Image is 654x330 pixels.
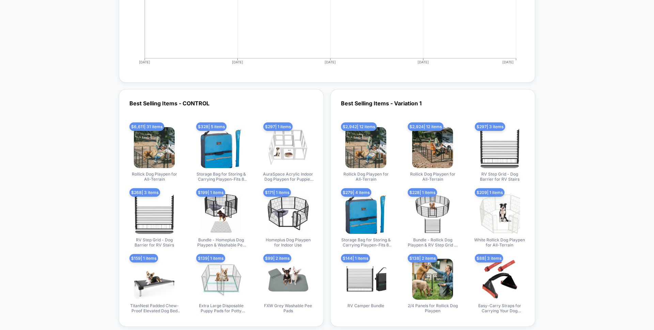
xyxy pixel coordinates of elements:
[129,188,160,197] span: $ 268 | 3 items
[129,171,180,183] span: Rollick Dog Playpen for All-Terrain
[503,60,514,64] tspan: [DATE]
[268,259,309,300] img: produt
[201,127,242,168] img: produt
[139,60,150,64] tspan: [DATE]
[479,259,520,300] img: produt
[475,188,504,197] span: $ 209 | 1 items
[475,254,503,262] span: $ 88 | 3 items
[263,254,291,262] span: $ 99 | 2 items
[268,127,309,168] img: produt
[196,122,227,131] span: $ 328 | 5 items
[263,237,314,249] span: Homeplus Dog Playpen for Indoor Use
[196,303,247,314] span: Extra Large Disposable Puppy Pads for Potty Training and Whelping
[407,303,458,314] span: 2/4 Panels for Rollick Dog Playpen
[129,237,180,249] span: RV Step Grid - Dog Barrier for RV Stairs
[475,122,505,131] span: $ 297 | 3 items
[268,193,309,234] img: produt
[407,237,458,249] span: Bundle - Rollick Dog Playpen & RV Step Grid (2 PCs)
[408,188,437,197] span: $ 228 | 1 items
[345,127,386,168] img: produt
[479,127,520,168] img: produt
[263,171,314,183] span: AuraSpace Acrylic Indoor Dog Playpen for Puppies and Small Dogs
[407,171,458,183] span: Rollick Dog Playpen for All-Terrain
[408,254,437,262] span: $ 138 | 2 items
[474,303,525,314] span: Easy-Carry Straps for Carrying Your Dog Playpen
[412,193,453,234] img: produt
[345,193,386,234] img: produt
[347,303,384,314] span: RV Camper Bundle
[412,127,453,168] img: produt
[263,122,293,131] span: $ 297 | 1 items
[201,193,242,234] img: produt
[129,303,180,314] span: TitanNest Padded Chew-Proof Elevated Dog Bed for Your Chewer
[129,122,164,131] span: $ 6,611 | 31 items
[201,259,242,300] img: produt
[232,60,243,64] tspan: [DATE]
[196,188,225,197] span: $ 199 | 1 items
[474,171,525,183] span: RV Step Grid - Dog Barrier for RV Stairs
[263,188,291,197] span: $ 171 | 1 items
[196,237,247,249] span: Bundle - Homeplus Dog Playpen & Washable Pee Pad (2 PCs)
[341,122,377,131] span: $ 2,942 | 12 items
[134,193,175,234] img: produt
[134,259,175,300] img: produt
[408,122,443,131] span: $ 2,924 | 12 items
[325,60,336,64] tspan: [DATE]
[340,237,391,249] span: Storage Bag for Storing & Carrying Playpen-Fits 8 Panels
[418,60,429,64] tspan: [DATE]
[474,237,525,249] span: White Rollick Dog Playpen for All-Terrain
[196,254,225,262] span: $ 139 | 1 items
[341,188,371,197] span: $ 279 | 4 items
[129,254,158,262] span: $ 159 | 1 items
[412,259,453,300] img: produt
[263,303,314,314] span: FXW Grey Washable Pee Pads
[341,254,370,262] span: $ 144 | 1 items
[134,127,175,168] img: produt
[340,171,391,183] span: Rollick Dog Playpen for All-Terrain
[479,193,520,234] img: produt
[196,171,247,183] span: Storage Bag for Storing & Carrying Playpen-Fits 8 Panels
[345,259,386,300] img: produt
